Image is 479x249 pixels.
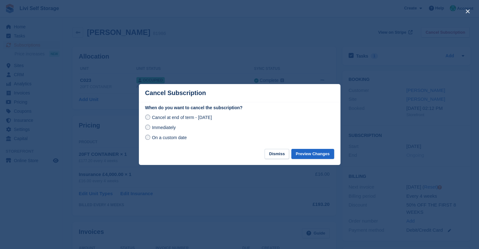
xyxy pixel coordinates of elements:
[152,135,187,140] span: On a custom date
[145,105,334,111] label: When do you want to cancel the subscription?
[145,125,150,130] input: Immediately
[291,149,334,159] button: Preview Changes
[265,149,289,159] button: Dismiss
[145,115,150,120] input: Cancel at end of term - [DATE]
[145,135,150,140] input: On a custom date
[152,115,212,120] span: Cancel at end of term - [DATE]
[145,89,206,97] p: Cancel Subscription
[152,125,175,130] span: Immediately
[463,6,473,16] button: close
